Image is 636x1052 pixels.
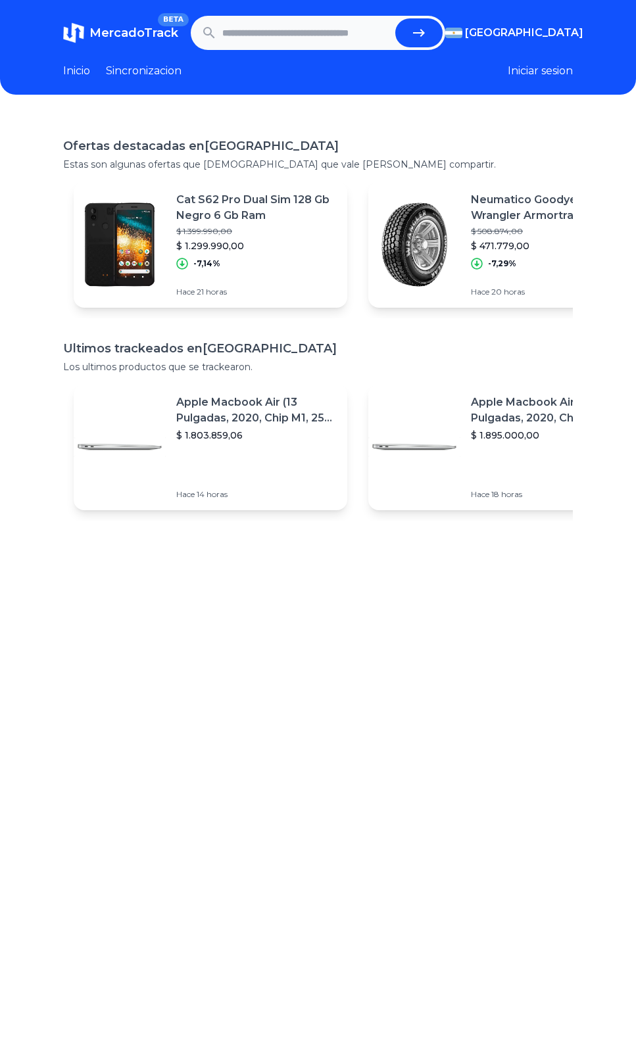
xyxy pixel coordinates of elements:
[471,394,631,426] p: Apple Macbook Air (13 Pulgadas, 2020, Chip M1, 256 Gb De Ssd, 8 Gb De Ram) - Plata
[445,25,573,41] button: [GEOGRAPHIC_DATA]
[63,158,573,171] p: Estas son algunas ofertas que [DEMOGRAPHIC_DATA] que vale [PERSON_NAME] compartir.
[488,258,516,269] p: -7,29%
[63,339,573,358] h1: Ultimos trackeados en [GEOGRAPHIC_DATA]
[176,287,337,297] p: Hace 21 horas
[465,25,583,41] span: [GEOGRAPHIC_DATA]
[368,199,460,291] img: Featured image
[158,13,189,26] span: BETA
[471,489,631,500] p: Hace 18 horas
[63,22,178,43] a: MercadoTrackBETA
[471,239,631,252] p: $ 471.779,00
[74,401,166,493] img: Featured image
[471,226,631,237] p: $ 508.874,00
[176,489,337,500] p: Hace 14 horas
[471,429,631,442] p: $ 1.895.000,00
[106,63,182,79] a: Sincronizacion
[471,192,631,224] p: Neumatico Goodyear Wrangler Armortrac 265/65r17 112h
[63,360,573,373] p: Los ultimos productos que se trackearon.
[89,26,178,40] span: MercadoTrack
[176,226,337,237] p: $ 1.399.990,00
[74,199,166,291] img: Featured image
[63,22,84,43] img: MercadoTrack
[176,192,337,224] p: Cat S62 Pro Dual Sim 128 Gb Negro 6 Gb Ram
[176,394,337,426] p: Apple Macbook Air (13 Pulgadas, 2020, Chip M1, 256 Gb De Ssd, 8 Gb De Ram) - Plata
[74,181,347,308] a: Featured imageCat S62 Pro Dual Sim 128 Gb Negro 6 Gb Ram$ 1.399.990,00$ 1.299.990,00-7,14%Hace 21...
[63,137,573,155] h1: Ofertas destacadas en [GEOGRAPHIC_DATA]
[63,63,90,79] a: Inicio
[74,384,347,510] a: Featured imageApple Macbook Air (13 Pulgadas, 2020, Chip M1, 256 Gb De Ssd, 8 Gb De Ram) - Plata$...
[445,28,462,38] img: Argentina
[176,429,337,442] p: $ 1.803.859,06
[193,258,220,269] p: -7,14%
[471,287,631,297] p: Hace 20 horas
[508,63,573,79] button: Iniciar sesion
[176,239,337,252] p: $ 1.299.990,00
[368,401,460,493] img: Featured image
